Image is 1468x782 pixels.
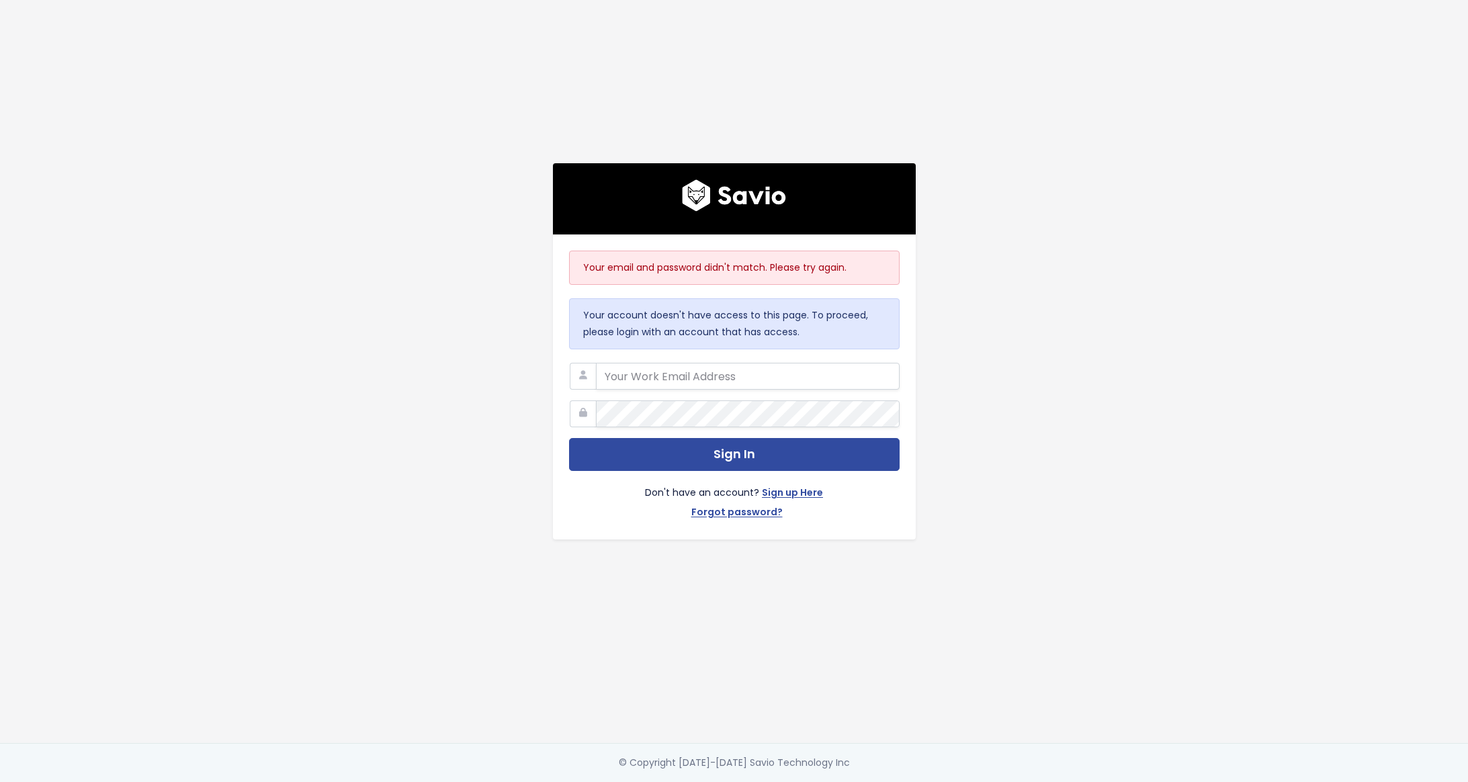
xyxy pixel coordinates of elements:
p: Your email and password didn't match. Please try again. [583,259,886,276]
p: Your account doesn't have access to this page. To proceed, please login with an account that has ... [583,307,886,341]
input: Your Work Email Address [596,363,900,390]
button: Sign In [569,438,900,471]
a: Sign up Here [762,484,823,504]
img: logo600x187.a314fd40982d.png [682,179,786,212]
div: Don't have an account? [569,471,900,523]
div: © Copyright [DATE]-[DATE] Savio Technology Inc [619,754,850,771]
a: Forgot password? [691,504,783,523]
